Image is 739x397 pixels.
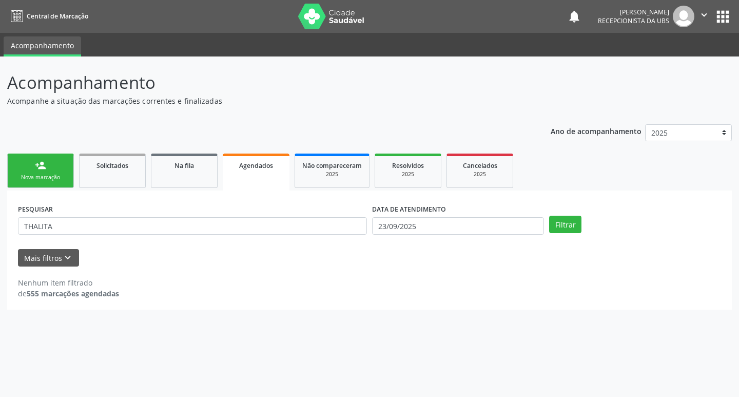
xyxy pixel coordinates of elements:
a: Central de Marcação [7,8,88,25]
label: DATA DE ATENDIMENTO [372,201,446,217]
input: Nome, CNS [18,217,367,235]
div: 2025 [382,171,434,178]
button: apps [714,8,732,26]
span: Na fila [174,161,194,170]
span: Central de Marcação [27,12,88,21]
div: de [18,288,119,299]
button: Filtrar [549,216,581,233]
button: Mais filtroskeyboard_arrow_down [18,249,79,267]
p: Acompanhamento [7,70,514,96]
div: 2025 [454,171,505,178]
span: Agendados [239,161,273,170]
span: Solicitados [96,161,128,170]
div: Nenhum item filtrado [18,277,119,288]
label: PESQUISAR [18,201,53,217]
div: Nova marcação [15,174,66,181]
span: Cancelados [463,161,497,170]
i: keyboard_arrow_down [62,252,73,263]
span: Não compareceram [302,161,362,170]
input: Selecione um intervalo [372,217,544,235]
button: notifications [567,9,581,24]
div: 2025 [302,171,362,178]
span: Resolvidos [392,161,424,170]
div: person_add [35,160,46,171]
span: Recepcionista da UBS [598,16,669,25]
p: Acompanhe a situação das marcações correntes e finalizadas [7,96,514,106]
div: [PERSON_NAME] [598,8,669,16]
i:  [698,9,710,21]
img: img [673,6,694,27]
strong: 555 marcações agendadas [27,289,119,298]
button:  [694,6,714,27]
a: Acompanhamento [4,36,81,56]
p: Ano de acompanhamento [551,124,641,137]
